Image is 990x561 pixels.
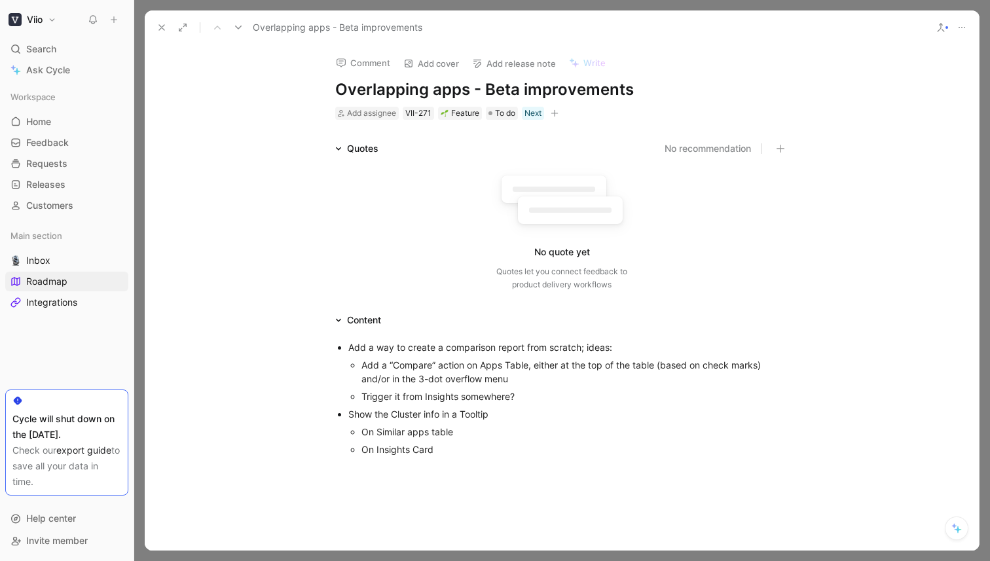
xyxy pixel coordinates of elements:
span: Search [26,41,56,57]
span: Customers [26,199,73,212]
button: Write [563,54,612,72]
a: Feedback [5,133,128,153]
div: Add a way to create a comparison report from scratch; ideas: [348,340,788,354]
div: Help center [5,509,128,528]
a: Releases [5,175,128,194]
a: Integrations [5,293,128,312]
h1: Overlapping apps - Beta improvements [335,79,788,100]
span: Roadmap [26,275,67,288]
div: Trigger it from Insights somewhere? [361,389,788,403]
span: Overlapping apps - Beta improvements [253,20,422,35]
span: Requests [26,157,67,170]
div: Quotes let you connect feedback to product delivery workflows [496,265,627,291]
a: export guide [56,444,111,456]
div: Feature [441,107,479,120]
div: No quote yet [534,244,590,260]
a: Roadmap [5,272,128,291]
div: Invite member [5,531,128,551]
div: Next [524,107,541,120]
span: Write [583,57,606,69]
span: Inbox [26,254,50,267]
div: Quotes [347,141,378,156]
span: Add assignee [347,108,396,118]
div: Workspace [5,87,128,107]
div: Main section🎙️InboxRoadmapIntegrations [5,226,128,312]
span: Help center [26,513,76,524]
span: Workspace [10,90,56,103]
div: Main section [5,226,128,245]
button: Add release note [466,54,562,73]
div: VII-271 [405,107,431,120]
div: Quotes [330,141,384,156]
div: Add a “Compare” action on Apps Table, either at the top of the table (based on check marks) and/o... [361,358,788,386]
div: Check our to save all your data in time. [12,443,121,490]
button: No recommendation [665,141,751,156]
a: Ask Cycle [5,60,128,80]
a: Customers [5,196,128,215]
div: Search [5,39,128,59]
div: 🌱Feature [438,107,482,120]
div: To do [486,107,518,120]
span: Invite member [26,535,88,546]
span: Feedback [26,136,69,149]
span: Releases [26,178,65,191]
div: Show the Cluster info in a Tooltip [348,407,788,421]
a: 🎙️Inbox [5,251,128,270]
div: Content [330,312,386,328]
h1: Viio [27,14,43,26]
span: Ask Cycle [26,62,70,78]
span: Main section [10,229,62,242]
div: On Similar apps table [361,425,788,439]
button: ViioViio [5,10,60,29]
img: Viio [9,13,22,26]
div: Cycle will shut down on the [DATE]. [12,411,121,443]
div: On Insights Card [361,443,788,456]
a: Requests [5,154,128,173]
button: Comment [330,54,396,72]
button: Add cover [397,54,465,73]
img: 🎙️ [10,255,21,266]
div: Content [347,312,381,328]
span: To do [495,107,515,120]
button: 🎙️ [8,253,24,268]
a: Home [5,112,128,132]
span: Home [26,115,51,128]
img: 🌱 [441,109,449,117]
span: Integrations [26,296,77,309]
